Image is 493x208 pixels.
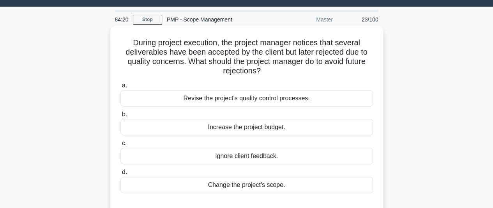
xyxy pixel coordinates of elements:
span: a. [122,82,127,89]
div: Master [269,12,338,27]
div: 23/100 [338,12,383,27]
span: d. [122,169,127,175]
div: Ignore client feedback. [120,148,373,164]
span: c. [122,140,127,146]
div: Increase the project budget. [120,119,373,135]
h5: During project execution, the project manager notices that several deliverables have been accepte... [120,38,374,76]
div: Revise the project's quality control processes. [120,90,373,107]
span: b. [122,111,127,117]
div: 84:20 [110,12,133,27]
div: Change the project's scope. [120,177,373,193]
div: PMP - Scope Management [162,12,269,27]
a: Stop [133,15,162,25]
